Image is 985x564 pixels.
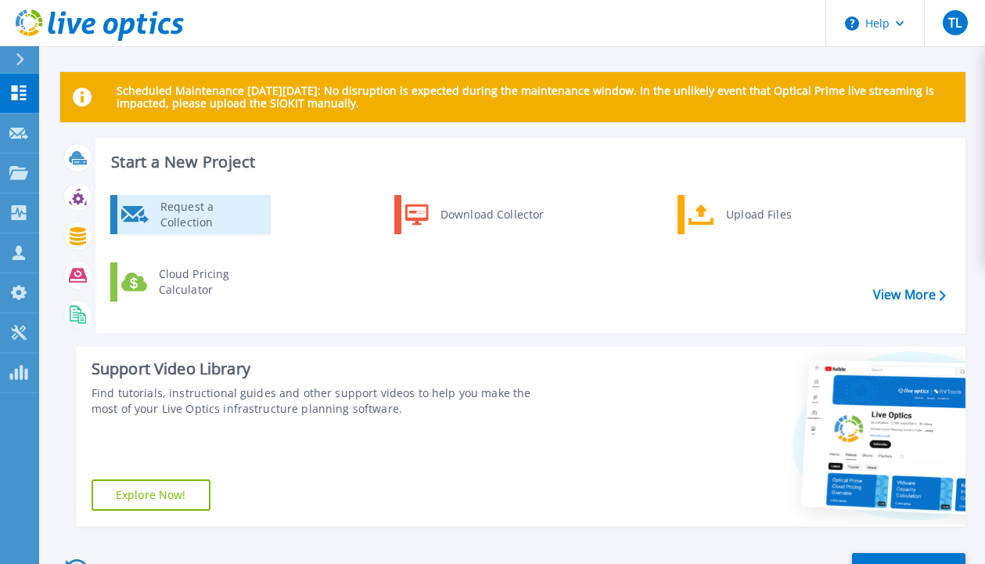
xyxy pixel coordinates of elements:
[110,262,271,302] a: Cloud Pricing Calculator
[92,359,554,379] div: Support Video Library
[117,85,953,110] p: Scheduled Maintenance [DATE][DATE]: No disruption is expected during the maintenance window. In t...
[110,195,271,234] a: Request a Collection
[678,195,838,234] a: Upload Files
[153,199,267,230] div: Request a Collection
[948,16,962,29] span: TL
[111,154,945,171] h3: Start a New Project
[873,287,946,302] a: View More
[92,479,210,511] a: Explore Now!
[394,195,555,234] a: Download Collector
[92,385,554,417] div: Find tutorials, instructional guides and other support videos to help you make the most of your L...
[433,199,551,230] div: Download Collector
[718,199,834,230] div: Upload Files
[151,266,267,298] div: Cloud Pricing Calculator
